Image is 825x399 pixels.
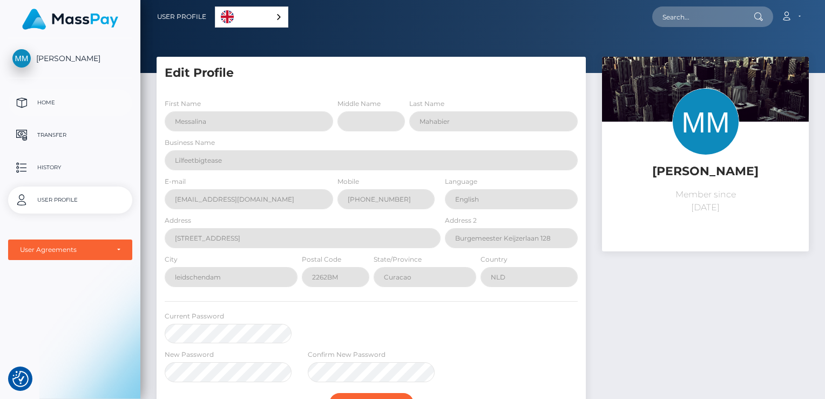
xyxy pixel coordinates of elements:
[302,255,341,264] label: Postal Code
[165,216,191,225] label: Address
[8,187,132,214] a: User Profile
[12,192,128,208] p: User Profile
[12,127,128,143] p: Transfer
[337,177,359,187] label: Mobile
[165,177,186,187] label: E-mail
[602,57,809,195] img: ...
[610,163,801,180] h5: [PERSON_NAME]
[337,99,381,109] label: Middle Name
[8,122,132,149] a: Transfer
[12,371,29,387] img: Revisit consent button
[481,255,508,264] label: Country
[308,350,386,360] label: Confirm New Password
[652,6,754,27] input: Search...
[22,9,118,30] img: MassPay
[215,7,288,27] a: English
[12,371,29,387] button: Consent Preferences
[157,5,206,28] a: User Profile
[165,350,214,360] label: New Password
[8,154,132,181] a: History
[445,216,477,225] label: Address 2
[445,177,477,187] label: Language
[374,255,422,264] label: State/Province
[12,95,128,111] p: Home
[165,138,215,148] label: Business Name
[215,6,288,28] aside: Language selected: English
[165,99,201,109] label: First Name
[215,6,288,28] div: Language
[8,240,132,260] button: User Agreements
[165,65,578,82] h5: Edit Profile
[20,245,109,254] div: User Agreements
[409,99,444,109] label: Last Name
[8,89,132,116] a: Home
[12,159,128,176] p: History
[165,255,178,264] label: City
[8,54,132,63] span: [PERSON_NAME]
[610,188,801,214] p: Member since [DATE]
[165,311,224,321] label: Current Password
